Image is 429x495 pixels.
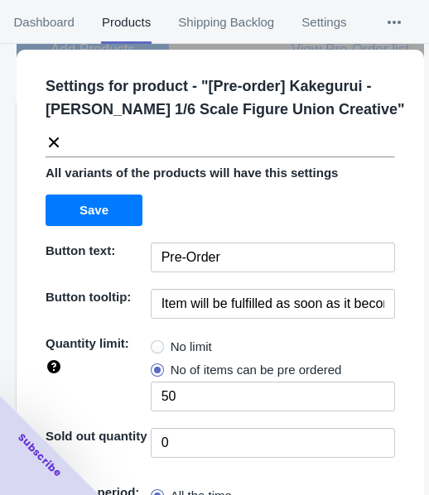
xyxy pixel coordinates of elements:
span: Dashboard [13,1,75,44]
button: More tabs [360,1,428,44]
span: Button tooltip: [46,290,131,304]
button: Save [46,195,142,226]
p: Settings for product - " [Pre-order] Kakegurui - [PERSON_NAME] 1/6 Scale Figure Union Creative " [46,74,408,121]
span: All variants of the products will have this settings [46,166,338,180]
span: Subscribe [15,430,65,480]
span: Save [80,204,108,217]
span: Shipping Backlog [178,1,275,44]
span: Settings [301,1,347,44]
span: No of items can be pre ordered [171,362,342,378]
span: Quantity limit: [46,336,129,350]
span: Button text: [46,243,115,257]
span: Products [101,1,151,44]
span: No limit [171,339,212,355]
